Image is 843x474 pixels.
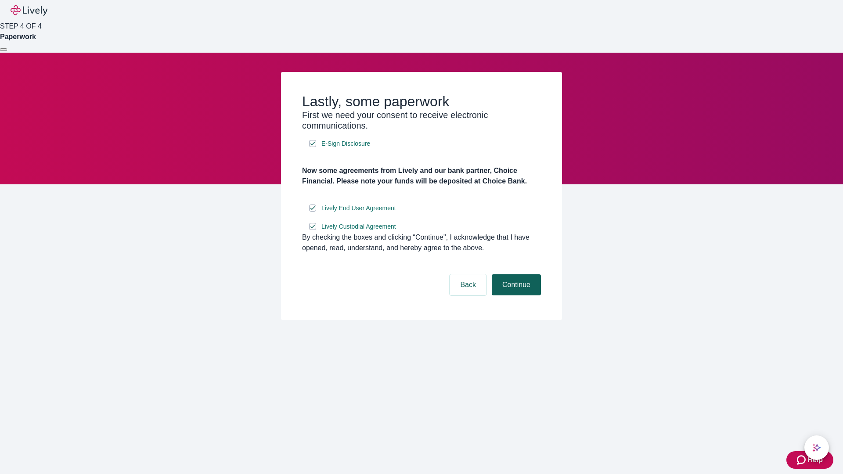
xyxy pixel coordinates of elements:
[450,274,486,295] button: Back
[302,232,541,253] div: By checking the boxes and clicking “Continue", I acknowledge that I have opened, read, understand...
[492,274,541,295] button: Continue
[797,455,807,465] svg: Zendesk support icon
[807,455,823,465] span: Help
[11,5,47,16] img: Lively
[321,222,396,231] span: Lively Custodial Agreement
[320,138,372,149] a: e-sign disclosure document
[321,204,396,213] span: Lively End User Agreement
[302,165,541,187] h4: Now some agreements from Lively and our bank partner, Choice Financial. Please note your funds wi...
[812,443,821,452] svg: Lively AI Assistant
[302,93,541,110] h2: Lastly, some paperwork
[320,203,398,214] a: e-sign disclosure document
[321,139,370,148] span: E-Sign Disclosure
[302,110,541,131] h3: First we need your consent to receive electronic communications.
[320,221,398,232] a: e-sign disclosure document
[786,451,833,469] button: Zendesk support iconHelp
[804,435,829,460] button: chat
